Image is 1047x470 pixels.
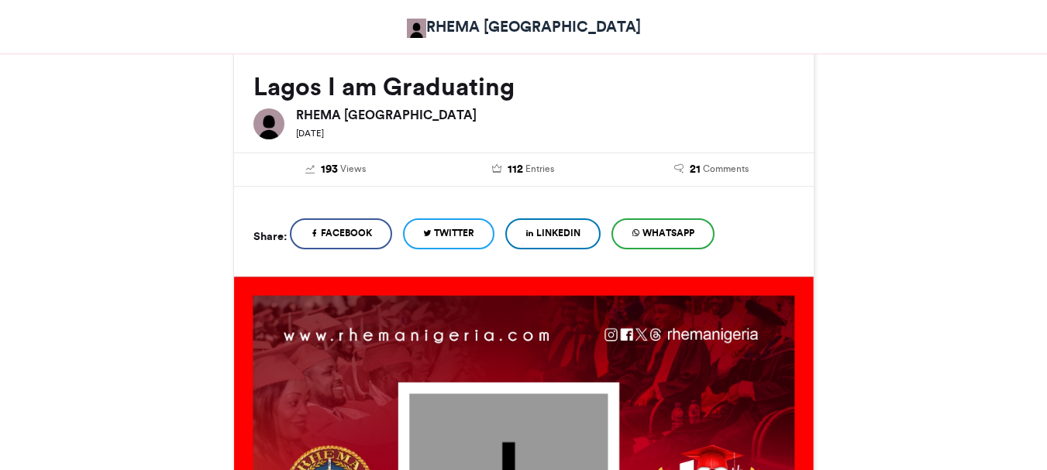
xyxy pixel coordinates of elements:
[407,15,641,38] a: RHEMA [GEOGRAPHIC_DATA]
[690,161,701,178] span: 21
[403,218,494,249] a: Twitter
[340,162,366,176] span: Views
[296,108,794,121] h6: RHEMA [GEOGRAPHIC_DATA]
[642,226,694,240] span: WhatsApp
[253,108,284,139] img: RHEMA NIGERIA
[982,408,1032,455] iframe: chat widget
[611,218,715,249] a: WhatsApp
[296,128,324,139] small: [DATE]
[321,226,372,240] span: Facebook
[505,218,601,249] a: LinkedIn
[703,162,749,176] span: Comments
[536,226,580,240] span: LinkedIn
[525,162,554,176] span: Entries
[508,161,523,178] span: 112
[321,161,338,178] span: 193
[290,218,392,249] a: Facebook
[434,226,474,240] span: Twitter
[407,19,426,38] img: RHEMA NIGERIA
[629,161,794,178] a: 21 Comments
[441,161,606,178] a: 112 Entries
[253,73,794,101] h2: Lagos I am Graduating
[253,226,287,246] h5: Share:
[253,161,418,178] a: 193 Views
